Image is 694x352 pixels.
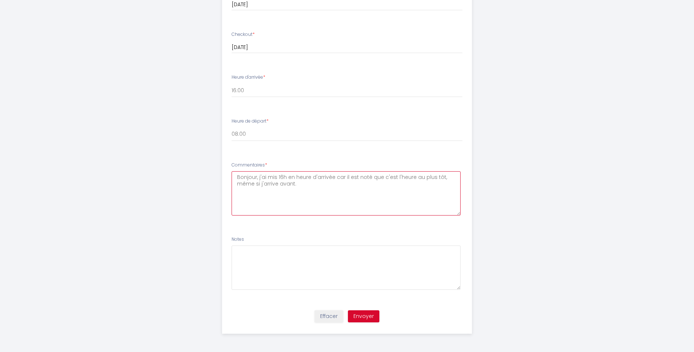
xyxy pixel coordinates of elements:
[232,118,269,125] label: Heure de départ
[348,310,379,323] button: Envoyer
[232,31,255,38] label: Checkout
[232,236,244,243] label: Notes
[232,74,265,81] label: Heure d'arrivée
[315,310,343,323] button: Effacer
[232,162,267,169] label: Commentaires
